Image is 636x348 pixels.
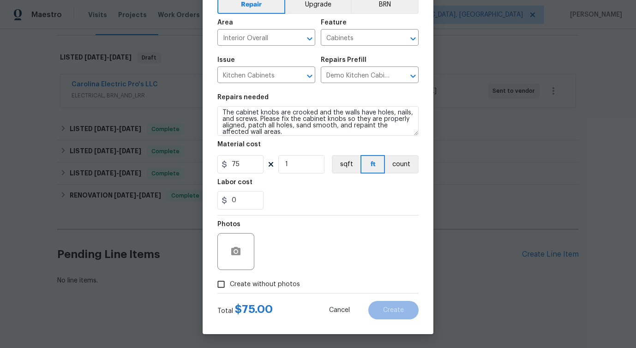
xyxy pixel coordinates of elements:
button: sqft [332,155,360,174]
button: count [385,155,419,174]
button: ft [360,155,385,174]
h5: Labor cost [217,179,252,186]
button: Open [407,70,420,83]
div: Total [217,305,273,316]
span: Create without photos [230,280,300,289]
textarea: The cabinet knobs are crooked and the walls have holes, nails, and screws. Please fix the cabinet... [217,106,419,136]
span: Cancel [329,307,350,314]
h5: Material cost [217,141,261,148]
button: Open [303,70,316,83]
h5: Area [217,19,233,26]
span: Create [383,307,404,314]
h5: Issue [217,57,235,63]
span: $ 75.00 [235,304,273,315]
h5: Photos [217,221,240,228]
button: Open [303,32,316,45]
button: Open [407,32,420,45]
button: Cancel [314,301,365,319]
h5: Repairs needed [217,94,269,101]
button: Create [368,301,419,319]
h5: Repairs Prefill [321,57,366,63]
h5: Feature [321,19,347,26]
